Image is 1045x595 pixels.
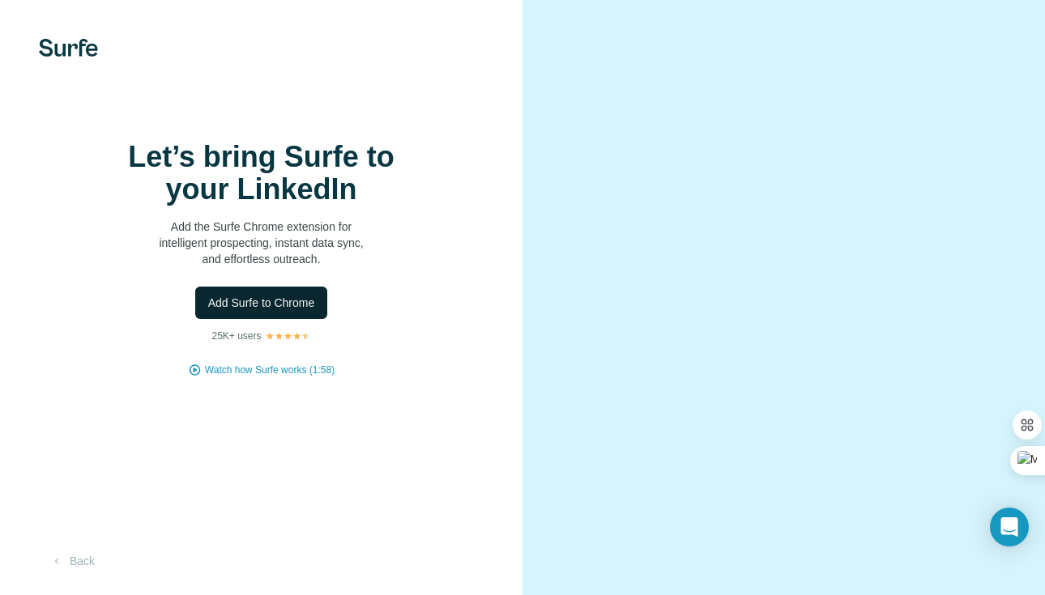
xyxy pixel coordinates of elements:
button: Back [39,546,106,576]
p: 25K+ users [211,329,261,343]
img: Rating Stars [265,331,311,341]
button: Watch how Surfe works (1:58) [205,363,335,377]
div: Open Intercom Messenger [990,508,1029,546]
button: Add Surfe to Chrome [195,287,328,319]
p: Add the Surfe Chrome extension for intelligent prospecting, instant data sync, and effortless out... [100,219,424,267]
h1: Let’s bring Surfe to your LinkedIn [100,141,424,206]
img: Surfe's logo [39,39,98,57]
span: Add Surfe to Chrome [208,295,315,311]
